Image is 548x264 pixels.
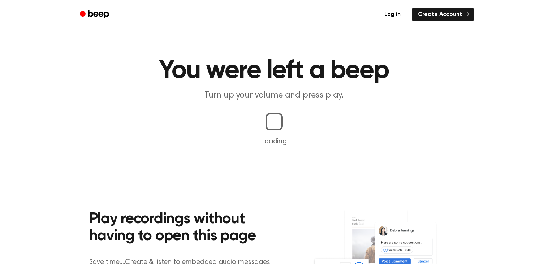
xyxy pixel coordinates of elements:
[89,211,284,245] h2: Play recordings without having to open this page
[412,8,474,21] a: Create Account
[89,58,459,84] h1: You were left a beep
[377,6,408,23] a: Log in
[9,136,539,147] p: Loading
[135,90,413,101] p: Turn up your volume and press play.
[75,8,116,22] a: Beep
